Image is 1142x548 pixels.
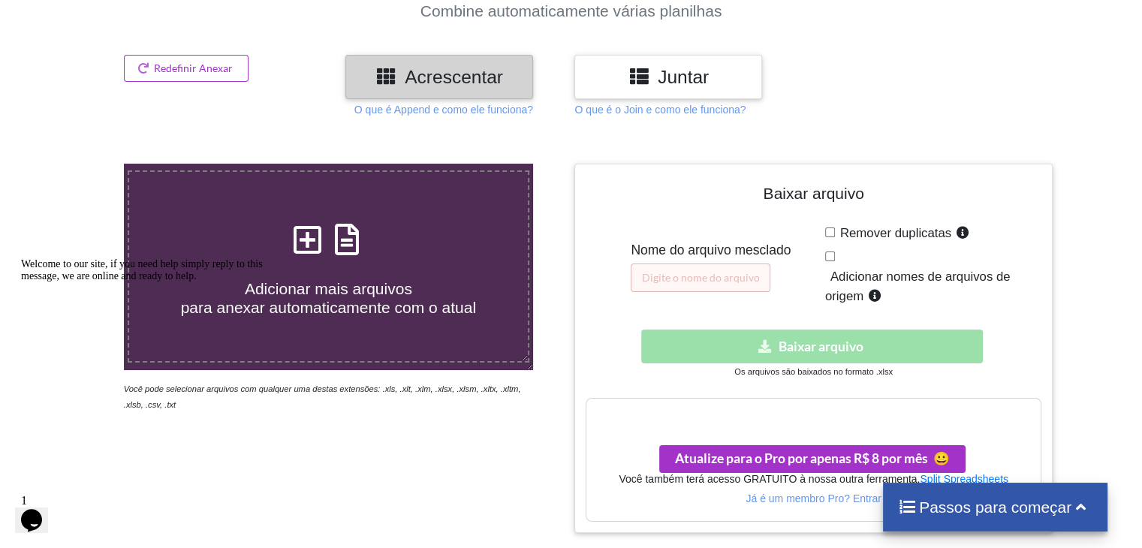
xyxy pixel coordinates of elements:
font: Nome do arquivo mesclado [631,242,791,257]
font: Você pode selecionar arquivos com qualquer uma destas extensões: .xls, .xlt, .xlm, .xlsx, .xlsm, ... [124,384,521,409]
font: Já é um membro Pro? Entrar [746,492,881,504]
iframe: widget de bate-papo [15,252,285,480]
input: Digite o nome do arquivo [631,263,770,292]
font: Os arquivos são baixados no formato .xlsx [734,367,893,376]
font: Redefinir Anexar [154,62,233,74]
font: 😀 [933,450,950,466]
span: sorriso [928,450,950,466]
font: Remover duplicatas [840,226,951,240]
iframe: widget de bate-papo [15,488,63,533]
font: Adicionar nomes de arquivos de origem [825,269,1011,303]
font: Adicionar mais arquivos [245,280,412,297]
font: O que é o Join e como ele funciona? [574,104,746,116]
div: Welcome to our site, if you need help simply reply to this message, we are online and ready to help. [6,6,276,30]
font: Seus arquivos têm mais de 1 MB [728,407,921,422]
font: O que é Append e como ele funciona? [354,104,533,116]
font: Baixar arquivo [763,185,863,202]
font: para anexar automaticamente com o atual [181,299,476,316]
font: Passos para começar [919,498,1071,516]
button: Atualize para o Pro por apenas R$ 8 por mêssorriso [659,445,966,473]
font: Atualize para o Pro por apenas R$ 8 por mês [675,450,928,466]
span: Welcome to our site, if you need help simply reply to this message, we are online and ready to help. [6,6,248,29]
font: Acrescentar [405,67,503,87]
button: Redefinir Anexar [124,55,249,82]
font: Você também terá acesso GRATUITO à nossa outra ferramenta, [619,473,920,485]
a: Split Spreadsheets [920,473,1008,485]
font: Juntar [658,67,709,87]
font: Combine automaticamente várias planilhas [420,2,722,20]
